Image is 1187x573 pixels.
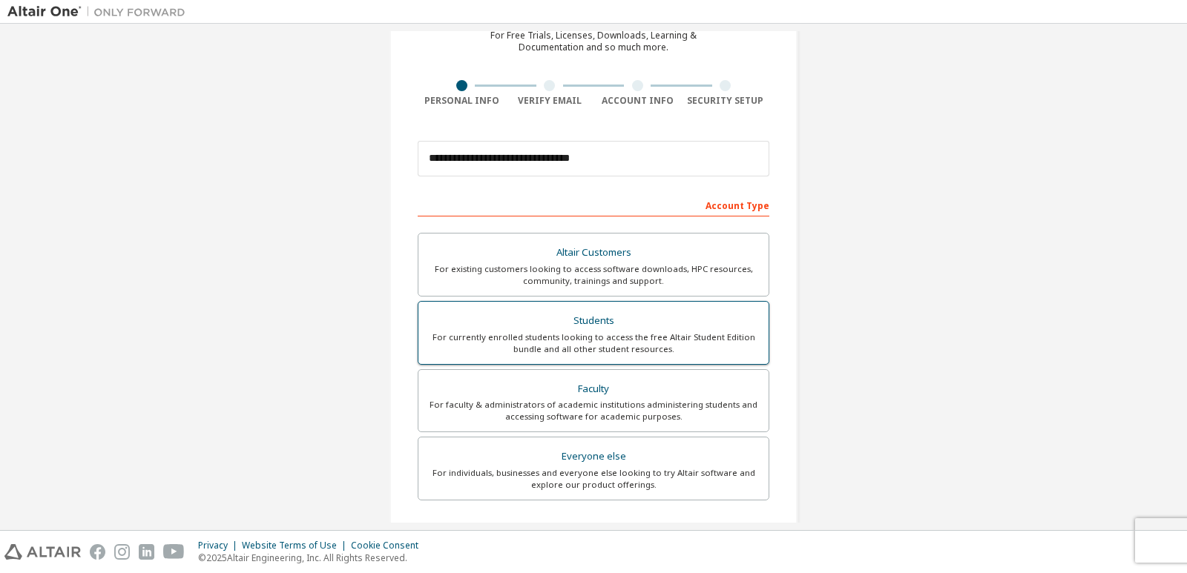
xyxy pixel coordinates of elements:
div: For currently enrolled students looking to access the free Altair Student Edition bundle and all ... [427,331,760,355]
div: Personal Info [418,95,506,107]
div: Everyone else [427,446,760,467]
div: Privacy [198,540,242,552]
div: Security Setup [682,95,770,107]
div: For individuals, businesses and everyone else looking to try Altair software and explore our prod... [427,467,760,491]
img: youtube.svg [163,544,185,560]
img: facebook.svg [90,544,105,560]
img: linkedin.svg [139,544,154,560]
img: Altair One [7,4,193,19]
div: Altair Customers [427,242,760,263]
div: Faculty [427,379,760,400]
img: altair_logo.svg [4,544,81,560]
div: Account Type [418,193,769,216]
div: For existing customers looking to access software downloads, HPC resources, community, trainings ... [427,263,760,287]
img: instagram.svg [114,544,130,560]
div: Website Terms of Use [242,540,351,552]
div: Account Info [593,95,682,107]
div: For Free Trials, Licenses, Downloads, Learning & Documentation and so much more. [490,30,697,53]
p: © 2025 Altair Engineering, Inc. All Rights Reserved. [198,552,427,564]
div: Students [427,311,760,331]
div: For faculty & administrators of academic institutions administering students and accessing softwa... [427,399,760,423]
div: Verify Email [506,95,594,107]
div: Cookie Consent [351,540,427,552]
